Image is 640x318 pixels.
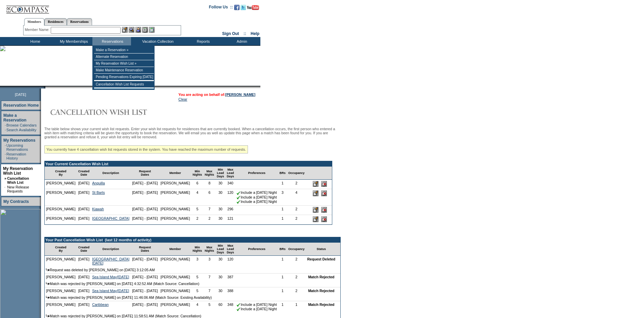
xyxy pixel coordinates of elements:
td: 120 [225,256,236,267]
a: Sign Out [222,31,239,36]
td: Max Nights [203,243,215,256]
td: 30 [215,287,225,294]
td: [PERSON_NAME] [45,189,77,206]
img: chkSmaller.gif [237,196,241,200]
td: 60 [215,301,225,313]
td: [DATE] [77,215,91,224]
td: 30 [215,274,225,280]
td: 2 [287,215,306,224]
td: [PERSON_NAME] [45,206,77,215]
td: [DATE] [77,301,91,313]
nobr: Match Rejected [308,289,334,293]
nobr: [DATE] - [DATE] [132,275,158,279]
td: Pending Reservations Expiring [DATE] [94,74,154,80]
td: 2 [203,215,215,224]
a: [GEOGRAPHIC_DATA] [92,216,129,220]
td: Description [91,243,131,256]
td: Max Nights [203,167,215,180]
td: Created By [45,243,77,256]
td: 3 [203,256,215,267]
td: 7 [203,274,215,280]
td: [PERSON_NAME] [159,215,191,224]
td: [PERSON_NAME] [159,274,191,280]
nobr: [DATE] - [DATE] [132,181,158,185]
td: 120 [225,189,236,206]
a: Browse Calendars [6,123,37,127]
td: Make a Reservation » [94,47,154,54]
td: · [4,185,6,193]
td: Vacation Collection [131,37,183,45]
img: View [129,27,134,33]
nobr: Request Deleted [307,257,336,261]
img: promoShadowLeftCorner.gif [43,86,45,89]
input: Edit this Request [313,207,318,213]
td: 388 [225,287,236,294]
a: Anguilla [92,181,105,185]
td: 1 [278,180,287,189]
td: Reports [183,37,222,45]
img: Become our fan on Facebook [234,5,240,10]
td: 2 [191,215,203,224]
td: Your Current Cancellation Wish List [45,161,332,167]
td: 30 [215,206,225,215]
td: Min Lead Days [215,243,225,256]
td: 5 [191,206,203,215]
td: 2 [287,180,306,189]
td: [PERSON_NAME] [45,180,77,189]
td: [PERSON_NAME] [45,301,77,313]
td: 1 [278,206,287,215]
a: Members [24,18,45,26]
nobr: Include a [DATE] Night [237,195,277,199]
td: 348 [225,301,236,313]
td: · [5,123,6,127]
td: [PERSON_NAME] [159,206,191,215]
td: 4 [191,189,203,206]
td: Created Date [77,243,91,256]
nobr: Include a [DATE] Night [237,303,277,307]
td: [PERSON_NAME] [45,256,77,267]
td: Description [91,167,131,180]
img: Cancellation Wish List [44,105,179,119]
td: 30 [215,189,225,206]
td: Created By [45,167,77,180]
input: Delete this Request [321,190,327,196]
span: :: [244,31,246,36]
input: Edit this Request [313,190,318,196]
td: 2 [287,274,306,280]
nobr: Include a [DATE] Night [237,190,277,195]
a: Subscribe to our YouTube Channel [247,7,259,11]
td: Request Dates [131,243,159,256]
nobr: Match Rejected [308,303,334,307]
td: [PERSON_NAME] [159,301,191,313]
td: Min Nights [191,167,203,180]
td: 3 [191,256,203,267]
td: Alternate Reservation [94,54,154,60]
td: Match was rejected by [PERSON_NAME] on [DATE] 4:32:52 AM (Match Source: Cancellation) [45,280,340,287]
td: Member [159,243,191,256]
a: Residences [44,18,67,25]
td: Member [159,167,191,180]
td: · [5,143,6,151]
input: Delete this Request [321,216,327,222]
td: [PERSON_NAME] [45,215,77,224]
td: 5 [191,274,203,280]
a: [GEOGRAPHIC_DATA] [DATE] [92,257,129,265]
a: Become our fan on Facebook [234,7,240,11]
td: 1 [287,301,306,313]
a: New Release Requests [7,185,29,193]
td: 30 [215,180,225,189]
span: [DATE] [15,93,26,97]
img: arrow.gif [46,296,50,299]
td: [PERSON_NAME] [159,189,191,206]
td: · [5,128,6,132]
td: Your Past Cancellation Wish List (last 12 months of activity) [45,237,340,243]
td: · [5,152,6,160]
td: [PERSON_NAME] [159,256,191,267]
td: Occupancy [287,167,306,180]
td: Preferences [235,243,278,256]
img: chkSmaller.gif [237,200,241,204]
a: Follow us on Twitter [241,7,246,11]
a: My Contracts [3,199,29,204]
nobr: [DATE] - [DATE] [132,257,158,261]
a: Kiawah [92,207,104,211]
